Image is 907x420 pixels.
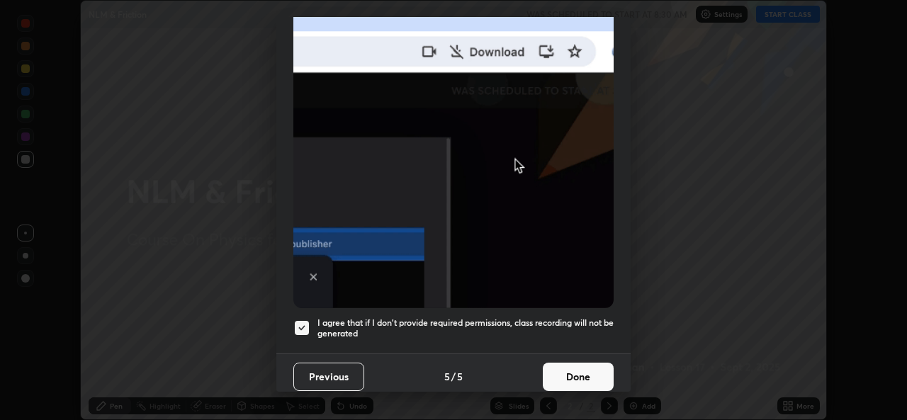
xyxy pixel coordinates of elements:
[457,369,463,384] h4: 5
[543,363,614,391] button: Done
[451,369,456,384] h4: /
[317,317,614,339] h5: I agree that if I don't provide required permissions, class recording will not be generated
[293,363,364,391] button: Previous
[444,369,450,384] h4: 5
